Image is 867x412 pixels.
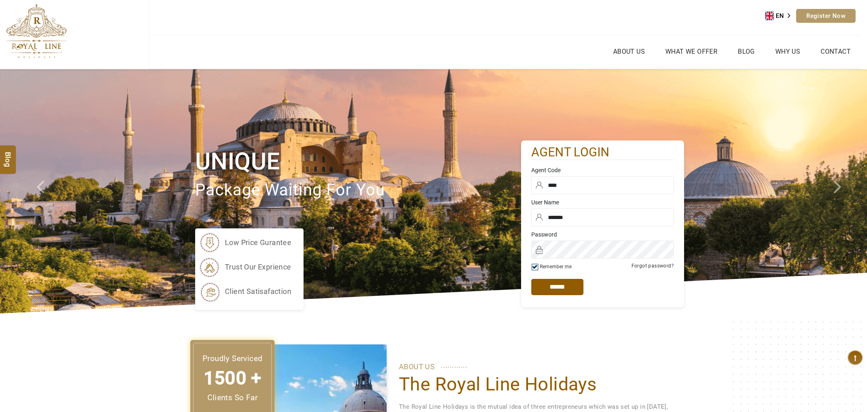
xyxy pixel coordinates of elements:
[26,69,69,313] a: Check next prev
[199,281,291,302] li: client satisafaction
[195,146,521,177] h1: Unique
[611,46,647,57] a: About Us
[824,69,867,313] a: Check next image
[765,10,796,22] div: Language
[531,145,674,160] h2: agent login
[531,230,674,239] label: Password
[6,4,67,59] img: The Royal Line Holidays
[3,151,13,158] span: Blog
[399,361,672,373] p: ABOUT US
[540,264,572,270] label: Remember me
[663,46,720,57] a: What we Offer
[773,46,802,57] a: Why Us
[399,373,672,396] h1: The Royal Line Holidays
[531,166,674,174] label: Agent Code
[531,198,674,206] label: User Name
[819,46,853,57] a: Contact
[765,10,796,22] aside: Language selected: English
[796,9,856,23] a: Register Now
[199,257,291,277] li: trust our exprience
[441,359,467,371] span: ............
[199,232,291,253] li: low price gurantee
[195,177,521,204] p: package waiting for you
[632,263,674,269] a: Forgot password?
[765,10,796,22] a: EN
[736,46,757,57] a: Blog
